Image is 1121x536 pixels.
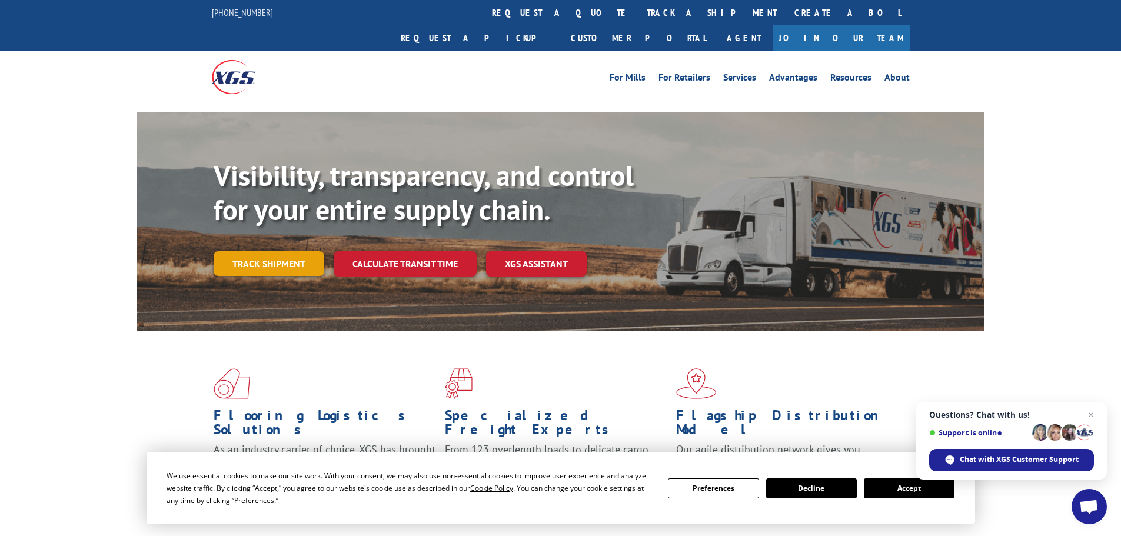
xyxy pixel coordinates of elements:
img: xgs-icon-total-supply-chain-intelligence-red [214,368,250,399]
span: Cookie Policy [470,483,513,493]
b: Visibility, transparency, and control for your entire supply chain. [214,157,634,228]
span: Preferences [234,495,274,505]
a: Track shipment [214,251,324,276]
img: xgs-icon-focused-on-flooring-red [445,368,473,399]
h1: Flooring Logistics Solutions [214,408,436,442]
a: Agent [715,25,773,51]
a: For Mills [610,73,646,86]
span: Our agile distribution network gives you nationwide inventory management on demand. [676,442,893,470]
span: Chat with XGS Customer Support [960,454,1079,465]
a: Services [723,73,756,86]
img: xgs-icon-flagship-distribution-model-red [676,368,717,399]
button: Decline [766,478,857,498]
span: Questions? Chat with us! [929,410,1094,420]
a: XGS ASSISTANT [486,251,587,277]
a: Request a pickup [392,25,562,51]
h1: Specialized Freight Experts [445,408,667,442]
a: Advantages [769,73,817,86]
div: Open chat [1072,489,1107,524]
a: Resources [830,73,871,86]
div: Cookie Consent Prompt [147,452,975,524]
a: Calculate transit time [334,251,477,277]
a: Customer Portal [562,25,715,51]
span: Close chat [1084,408,1098,422]
p: From 123 overlength loads to delicate cargo, our experienced staff knows the best way to move you... [445,442,667,495]
button: Preferences [668,478,759,498]
a: For Retailers [658,73,710,86]
button: Accept [864,478,954,498]
a: About [884,73,910,86]
div: We use essential cookies to make our site work. With your consent, we may also use non-essential ... [167,470,654,507]
span: As an industry carrier of choice, XGS has brought innovation and dedication to flooring logistics... [214,442,435,484]
a: Join Our Team [773,25,910,51]
a: [PHONE_NUMBER] [212,6,273,18]
h1: Flagship Distribution Model [676,408,899,442]
div: Chat with XGS Customer Support [929,449,1094,471]
span: Support is online [929,428,1028,437]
